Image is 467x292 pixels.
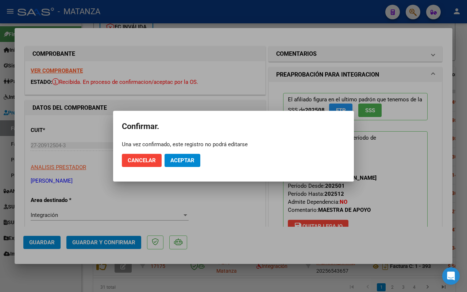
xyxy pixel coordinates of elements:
div: Open Intercom Messenger [442,267,460,285]
div: Una vez confirmado, este registro no podrá editarse [122,141,345,148]
span: Cancelar [128,157,156,164]
span: Aceptar [170,157,194,164]
button: Aceptar [165,154,200,167]
h2: Confirmar. [122,120,345,133]
button: Cancelar [122,154,162,167]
